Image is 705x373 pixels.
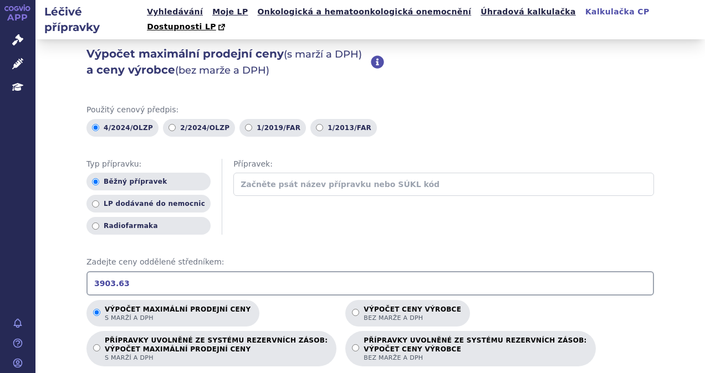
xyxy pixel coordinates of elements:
span: Dostupnosti LP [147,22,216,31]
span: s marží a DPH [105,314,251,322]
p: PŘÍPRAVKY UVOLNĚNÉ ZE SYSTÉMU REZERVNÍCH ZÁSOB: [364,336,586,362]
input: Radiofarmaka [92,222,99,230]
a: Vyhledávání [144,4,206,19]
label: LP dodávané do nemocnic [86,195,211,213]
p: PŘÍPRAVKY UVOLNĚNÉ ZE SYSTÉMU REZERVNÍCH ZÁSOB: [105,336,328,362]
span: Použitý cenový předpis: [86,105,654,116]
p: Výpočet ceny výrobce [364,305,461,322]
label: 1/2019/FAR [239,119,306,137]
span: Zadejte ceny oddělené středníkem: [86,257,654,268]
span: (s marží a DPH) [284,48,362,60]
input: Výpočet maximální prodejní cenys marží a DPH [93,309,100,316]
input: PŘÍPRAVKY UVOLNĚNÉ ZE SYSTÉMU REZERVNÍCH ZÁSOB:VÝPOČET CENY VÝROBCEbez marže a DPH [352,344,359,351]
h2: Výpočet maximální prodejní ceny a ceny výrobce [86,46,371,78]
input: 4/2024/OLZP [92,124,99,131]
span: Typ přípravku: [86,159,211,170]
a: Onkologická a hematoonkologická onemocnění [254,4,475,19]
a: Moje LP [209,4,251,19]
a: Kalkulačka CP [582,4,653,19]
input: PŘÍPRAVKY UVOLNĚNÉ ZE SYSTÉMU REZERVNÍCH ZÁSOB:VÝPOČET MAXIMÁLNÍ PRODEJNÍ CENYs marží a DPH [93,344,100,351]
input: Běžný přípravek [92,178,99,185]
input: 2/2024/OLZP [168,124,176,131]
span: s marží a DPH [105,354,328,362]
span: bez marže a DPH [364,354,586,362]
h2: Léčivé přípravky [35,4,144,35]
label: 1/2013/FAR [310,119,377,137]
input: 1/2013/FAR [316,124,323,131]
input: Zadejte ceny oddělené středníkem [86,271,654,296]
input: Začněte psát název přípravku nebo SÚKL kód [233,173,654,196]
p: Výpočet maximální prodejní ceny [105,305,251,322]
strong: VÝPOČET MAXIMÁLNÍ PRODEJNÍ CENY [105,345,328,354]
label: 2/2024/OLZP [163,119,235,137]
a: Dostupnosti LP [144,19,231,35]
span: bez marže a DPH [364,314,461,322]
input: Výpočet ceny výrobcebez marže a DPH [352,309,359,316]
span: (bez marže a DPH) [175,64,269,76]
span: Přípravek: [233,159,654,170]
label: Radiofarmaka [86,217,211,235]
a: Úhradová kalkulačka [477,4,579,19]
strong: VÝPOČET CENY VÝROBCE [364,345,586,354]
input: 1/2019/FAR [245,124,252,131]
label: Běžný přípravek [86,173,211,190]
input: LP dodávané do nemocnic [92,200,99,208]
label: 4/2024/OLZP [86,119,159,137]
